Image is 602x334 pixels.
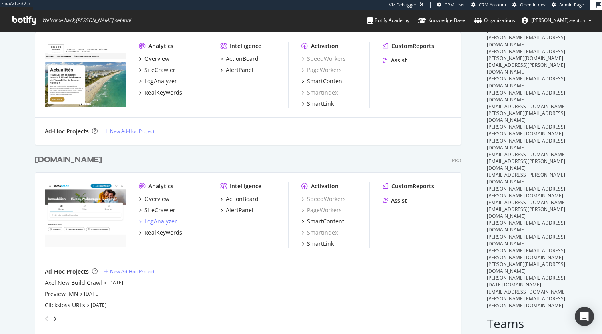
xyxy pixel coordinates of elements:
span: Welcome back, [PERSON_NAME].sebton ! [42,17,131,24]
div: CustomReports [391,182,434,190]
span: [EMAIL_ADDRESS][DOMAIN_NAME] [487,103,566,110]
div: Clicksloss URLs [45,301,85,309]
div: SmartContent [307,77,344,85]
div: Pro [452,157,461,164]
a: Admin Page [552,2,584,8]
a: SiteCrawler [139,66,175,74]
span: anne.sebton [531,17,585,24]
div: Overview [144,55,169,63]
span: [PERSON_NAME][EMAIL_ADDRESS][DOMAIN_NAME] [487,75,565,89]
div: Knowledge Base [418,16,465,24]
a: SpeedWorkers [301,55,346,63]
div: ActionBoard [226,55,259,63]
a: RealKeywords [139,229,182,237]
div: angle-left [42,312,52,325]
div: SmartContent [307,217,344,225]
div: Overview [144,195,169,203]
a: New Ad-Hoc Project [104,268,155,275]
div: Analytics [148,182,173,190]
span: [PERSON_NAME][EMAIL_ADDRESS][DOMAIN_NAME] [487,110,565,123]
span: [EMAIL_ADDRESS][DOMAIN_NAME] [487,151,566,158]
div: Assist [391,197,407,205]
div: Activation [311,182,339,190]
a: [DATE] [108,279,123,286]
img: immonet.de [45,182,126,247]
span: [EMAIL_ADDRESS][DOMAIN_NAME] [487,199,566,206]
div: LogAnalyzer [144,217,177,225]
a: Assist [383,56,407,64]
a: [DATE] [84,290,100,297]
a: Open in dev [512,2,546,8]
a: [DOMAIN_NAME] [35,154,105,166]
div: angle-right [52,315,58,323]
div: [DOMAIN_NAME] [35,154,102,166]
span: [EMAIL_ADDRESS][PERSON_NAME][DOMAIN_NAME] [487,171,565,185]
a: ActionBoard [220,195,259,203]
span: [PERSON_NAME][EMAIL_ADDRESS][DOMAIN_NAME] [487,137,565,151]
a: SmartIndex [301,229,338,237]
div: Organizations [474,16,515,24]
span: Open in dev [520,2,546,8]
div: AlertPanel [226,66,253,74]
div: Ad-Hoc Projects [45,268,89,276]
div: ActionBoard [226,195,259,203]
a: RealKeywords [139,89,182,97]
div: Botify Academy [367,16,409,24]
a: Overview [139,195,169,203]
span: [PERSON_NAME][EMAIL_ADDRESS][DOMAIN_NAME] [487,34,565,48]
div: Analytics [148,42,173,50]
button: [PERSON_NAME].sebton [515,14,598,27]
a: Overview [139,55,169,63]
a: New Ad-Hoc Project [104,128,155,135]
a: SpeedWorkers [301,195,346,203]
span: [EMAIL_ADDRESS][PERSON_NAME][DOMAIN_NAME] [487,206,565,219]
a: Botify Academy [367,10,409,31]
span: [EMAIL_ADDRESS][PERSON_NAME][DOMAIN_NAME] [487,158,565,171]
a: SmartLink [301,100,334,108]
a: PageWorkers [301,206,342,214]
span: Admin Page [559,2,584,8]
div: LogAnalyzer [144,77,177,85]
div: Intelligence [230,42,261,50]
span: [EMAIL_ADDRESS][PERSON_NAME][DOMAIN_NAME] [487,62,565,75]
a: CRM Account [471,2,506,8]
a: CRM User [437,2,465,8]
span: [PERSON_NAME][EMAIL_ADDRESS][PERSON_NAME][DOMAIN_NAME] [487,295,565,309]
div: Ad-Hoc Projects [45,127,89,135]
span: CRM Account [479,2,506,8]
span: [EMAIL_ADDRESS][DOMAIN_NAME] [487,288,566,295]
span: [PERSON_NAME][EMAIL_ADDRESS][DOMAIN_NAME] [487,233,565,247]
a: Axel New Build Crawl [45,279,102,287]
a: PageWorkers [301,66,342,74]
span: [PERSON_NAME][EMAIL_ADDRESS][DOMAIN_NAME] [487,89,565,103]
div: CustomReports [391,42,434,50]
span: [PERSON_NAME][EMAIL_ADDRESS][PERSON_NAME][DOMAIN_NAME] [487,247,565,261]
a: Knowledge Base [418,10,465,31]
div: Assist [391,56,407,64]
a: SiteCrawler [139,206,175,214]
span: [PERSON_NAME][EMAIL_ADDRESS][PERSON_NAME][DOMAIN_NAME] [487,48,565,62]
img: Edito.com [45,42,126,107]
a: LogAnalyzer [139,217,177,225]
span: [PERSON_NAME][EMAIL_ADDRESS][DOMAIN_NAME] [487,219,565,233]
a: SmartIndex [301,89,338,97]
div: SiteCrawler [144,66,175,74]
span: CRM User [445,2,465,8]
a: LogAnalyzer [139,77,177,85]
a: ActionBoard [220,55,259,63]
span: [PERSON_NAME][EMAIL_ADDRESS][DOMAIN_NAME] [487,261,565,274]
div: SmartLink [307,240,334,248]
div: Open Intercom Messenger [575,307,594,326]
a: Preview IMN [45,290,78,298]
div: AlertPanel [226,206,253,214]
span: [PERSON_NAME][EMAIL_ADDRESS][PERSON_NAME][DOMAIN_NAME] [487,185,565,199]
a: SmartContent [301,77,344,85]
a: Organizations [474,10,515,31]
a: AlertPanel [220,206,253,214]
h2: Teams [487,317,567,330]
